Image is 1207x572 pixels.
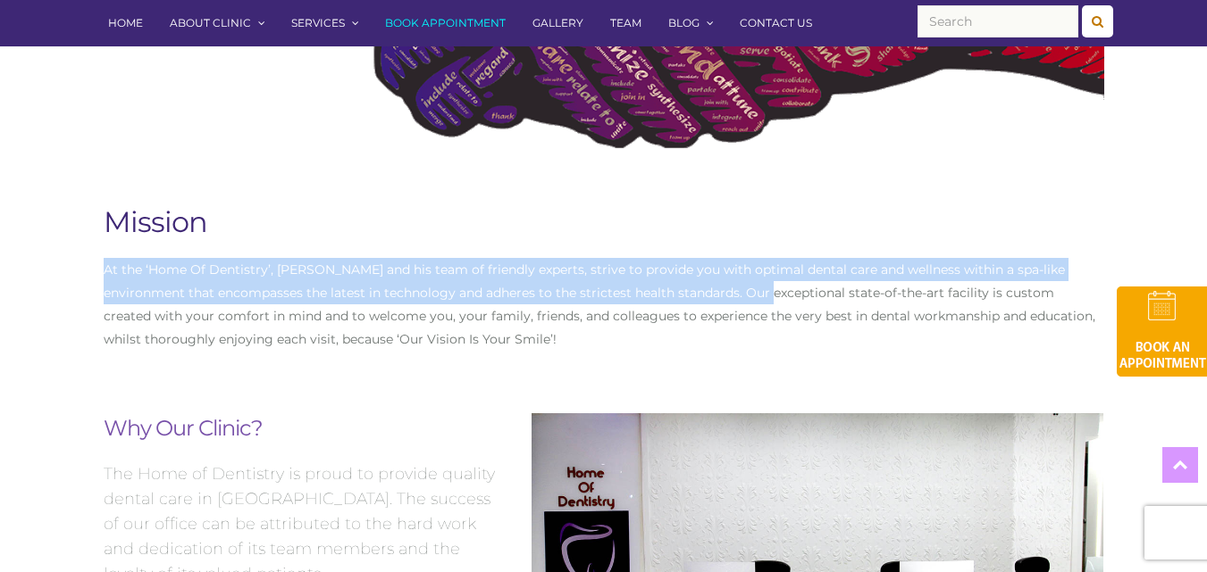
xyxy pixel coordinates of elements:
a: Top [1162,447,1198,483]
h1: Mission [104,204,1104,240]
input: Search [918,5,1078,37]
h2: Why Our Clinic? [104,413,505,444]
p: At the ‘Home Of Dentistry’, [PERSON_NAME] and his team of friendly experts, strive to provide you... [104,258,1104,351]
img: book-an-appointment-hod-gld.png [1117,286,1207,377]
